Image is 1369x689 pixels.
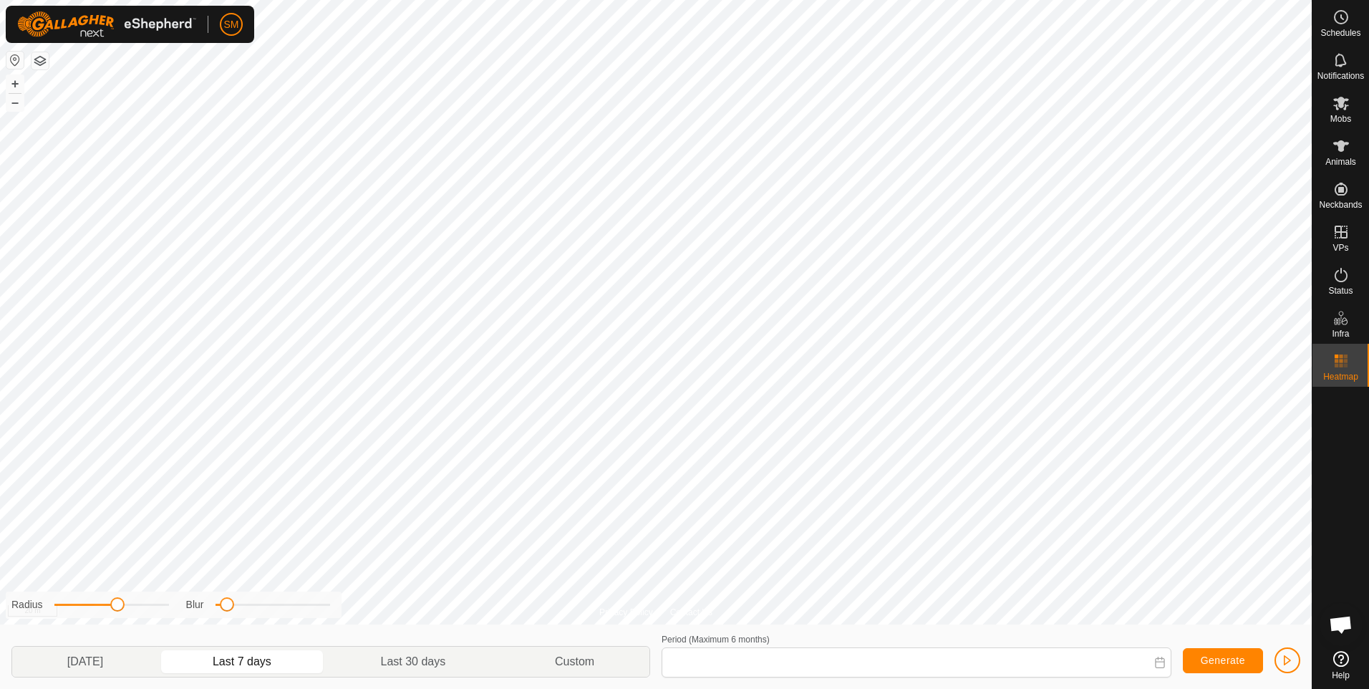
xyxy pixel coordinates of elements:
span: Animals [1325,158,1356,166]
button: + [6,75,24,92]
span: Status [1328,286,1353,295]
span: Mobs [1330,115,1351,123]
a: Privacy Policy [599,606,653,619]
span: Help [1332,671,1350,680]
span: Heatmap [1323,372,1358,381]
span: Infra [1332,329,1349,338]
span: VPs [1332,244,1348,252]
span: Generate [1201,655,1245,666]
a: Help [1312,645,1369,685]
span: Notifications [1317,72,1364,80]
img: Gallagher Logo [17,11,196,37]
span: SM [224,17,239,32]
button: Reset Map [6,52,24,69]
span: [DATE] [67,653,103,670]
label: Blur [186,597,204,612]
span: Last 30 days [381,653,446,670]
label: Radius [11,597,43,612]
div: Open chat [1320,603,1363,646]
span: Neckbands [1319,201,1362,209]
button: Generate [1183,648,1263,673]
a: Contact Us [670,606,712,619]
span: Schedules [1320,29,1360,37]
button: Map Layers [32,52,49,69]
button: – [6,94,24,111]
label: Period (Maximum 6 months) [662,635,770,645]
span: Custom [555,653,594,670]
span: Last 7 days [213,653,271,670]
